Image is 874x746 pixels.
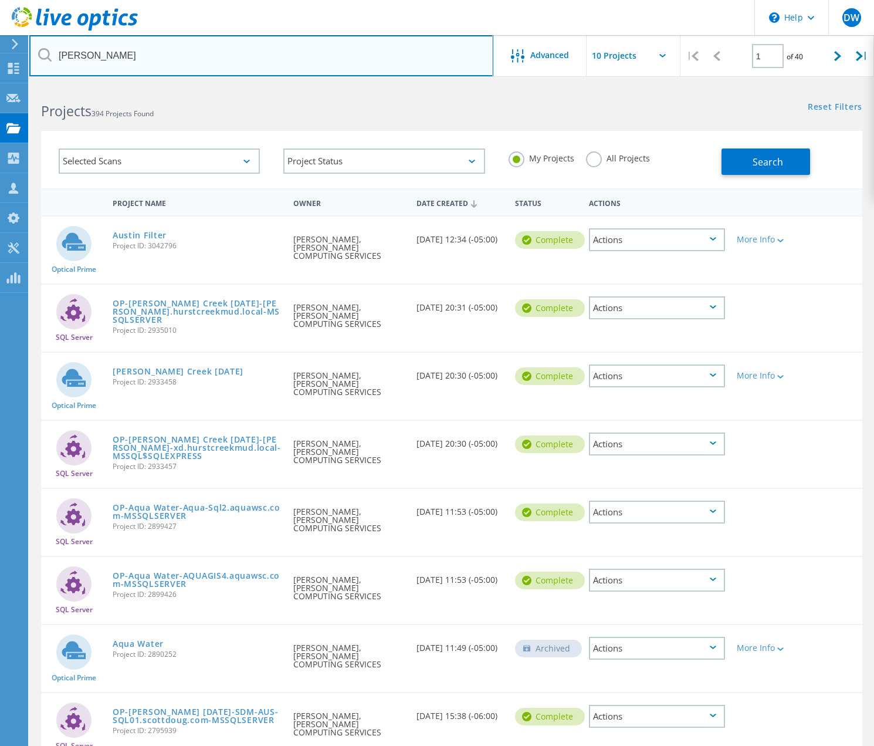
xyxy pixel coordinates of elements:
div: Actions [589,364,725,387]
div: More Info [737,235,791,244]
div: Complete [515,436,585,453]
span: SQL Server [56,334,93,341]
div: | [680,35,704,77]
span: Optical Prime [52,402,96,409]
div: Actions [589,433,725,455]
div: [DATE] 20:30 (-05:00) [411,421,509,460]
span: SQL Server [56,470,93,477]
a: OP-[PERSON_NAME] [DATE]-SDM-AUS-SQL01.scottdoug.com-MSSQLSERVER [113,708,282,724]
span: Project ID: 3042796 [113,242,282,249]
label: All Projects [586,151,650,163]
a: OP-[PERSON_NAME] Creek [DATE]-[PERSON_NAME]-xd.hurstcreekmud.local-MSSQL$SQLEXPRESS [113,436,282,460]
div: Actions [589,501,725,524]
b: Projects [41,102,92,120]
div: [PERSON_NAME], [PERSON_NAME] COMPUTING SERVICES [287,557,411,612]
div: [PERSON_NAME], [PERSON_NAME] COMPUTING SERVICES [287,285,411,340]
span: DW [843,13,859,22]
span: SQL Server [56,606,93,613]
a: Austin Filter [113,231,167,239]
span: Search [753,156,783,168]
div: [DATE] 11:49 (-05:00) [411,625,509,664]
div: Project Name [107,191,287,213]
a: Aqua Water [113,640,164,648]
div: [DATE] 20:31 (-05:00) [411,285,509,323]
div: Actions [589,705,725,728]
div: Actions [589,637,725,660]
div: Selected Scans [59,148,260,174]
a: OP-Aqua Water-Aqua-Sql2.aquawsc.com-MSSQLSERVER [113,504,282,520]
div: Date Created [411,191,509,214]
span: Project ID: 2890252 [113,651,282,658]
label: My Projects [509,151,574,163]
span: Optical Prime [52,674,96,681]
div: [PERSON_NAME], [PERSON_NAME] COMPUTING SERVICES [287,353,411,408]
div: Complete [515,572,585,589]
div: [PERSON_NAME], [PERSON_NAME] COMPUTING SERVICES [287,489,411,544]
span: Advanced [530,51,569,59]
div: Status [509,191,583,213]
span: Project ID: 2935010 [113,327,282,334]
input: Search projects by name, owner, ID, company, etc [29,35,493,76]
div: Actions [589,296,725,319]
span: Project ID: 2933458 [113,379,282,386]
div: Complete [515,708,585,725]
a: Reset Filters [808,103,862,113]
div: [PERSON_NAME], [PERSON_NAME] COMPUTING SERVICES [287,421,411,476]
div: [DATE] 11:53 (-05:00) [411,557,509,596]
a: [PERSON_NAME] Creek [DATE] [113,367,243,376]
div: [PERSON_NAME], [PERSON_NAME] COMPUTING SERVICES [287,217,411,272]
div: Owner [287,191,411,213]
a: Live Optics Dashboard [12,25,138,33]
div: [DATE] 15:38 (-06:00) [411,693,509,732]
div: [DATE] 20:30 (-05:00) [411,353,509,391]
a: OP-Aqua Water-AQUAGIS4.aquawsc.com-MSSQLSERVER [113,572,282,588]
div: [PERSON_NAME], [PERSON_NAME] COMPUTING SERVICES [287,625,411,680]
div: More Info [737,644,791,652]
div: Complete [515,504,585,521]
div: | [850,35,874,77]
button: Search [721,148,810,175]
div: Actions [583,191,731,213]
span: SQL Server [56,538,93,545]
span: of 40 [787,52,803,62]
div: Complete [515,231,585,249]
div: More Info [737,372,791,380]
div: Project Status [283,148,485,174]
div: Archived [515,640,582,657]
span: Project ID: 2795939 [113,727,282,734]
div: Complete [515,367,585,385]
span: 394 Projects Found [92,109,154,119]
div: Complete [515,299,585,317]
div: [DATE] 11:53 (-05:00) [411,489,509,528]
div: Actions [589,569,725,592]
span: Optical Prime [52,266,96,273]
span: Project ID: 2933457 [113,463,282,470]
div: [DATE] 12:34 (-05:00) [411,217,509,255]
span: Project ID: 2899426 [113,591,282,598]
a: OP-[PERSON_NAME] Creek [DATE]-[PERSON_NAME].hurstcreekmud.local-MSSQLSERVER [113,299,282,324]
svg: \n [769,12,780,23]
span: Project ID: 2899427 [113,523,282,530]
div: Actions [589,228,725,251]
